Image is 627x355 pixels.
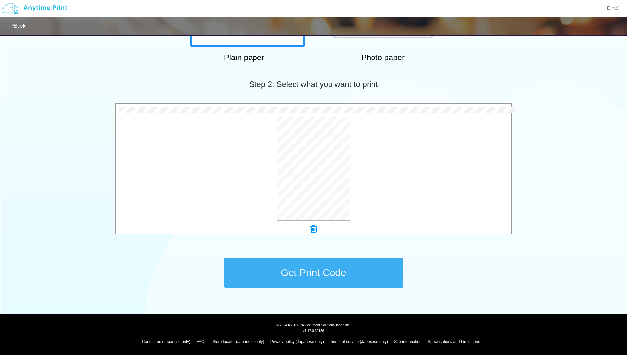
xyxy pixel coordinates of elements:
a: Site information [394,339,421,344]
h2: Plain paper [186,53,302,62]
span: © 2024 KYOCERA Document Solutions Japan Inc. [276,323,351,327]
h2: Photo paper [325,53,441,62]
button: Get Print Code [224,258,403,288]
span: Step 2: Select what you want to print [249,80,378,89]
a: Specifications and Limitations [428,339,480,344]
a: Contact us (Japanese only) [142,339,190,344]
a: Terms of service (Japanese only) [330,339,388,344]
a: FAQs [196,339,206,344]
a: Back [12,23,26,29]
a: Store locator (Japanese only) [213,339,264,344]
span: v1.17.0.32136 [303,329,324,333]
a: Privacy policy (Japanese only) [270,339,324,344]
